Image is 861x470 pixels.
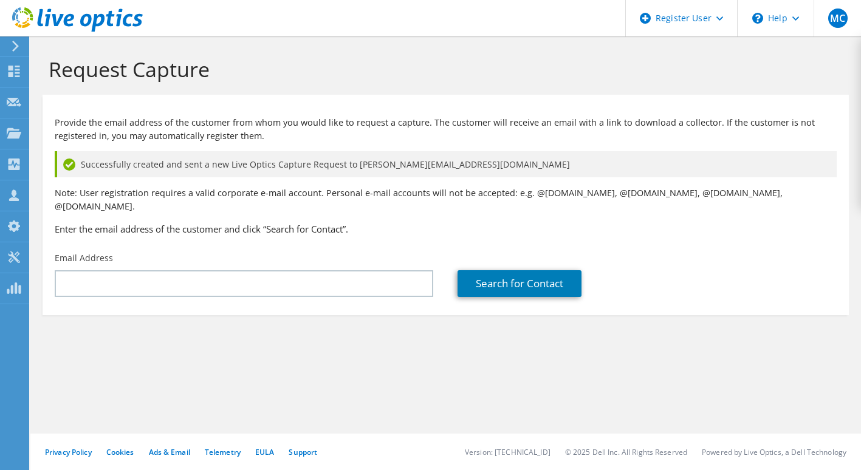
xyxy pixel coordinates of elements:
[465,447,551,457] li: Version: [TECHNICAL_ID]
[565,447,687,457] li: © 2025 Dell Inc. All Rights Reserved
[255,447,274,457] a: EULA
[55,186,837,213] p: Note: User registration requires a valid corporate e-mail account. Personal e-mail accounts will ...
[55,116,837,143] p: Provide the email address of the customer from whom you would like to request a capture. The cust...
[702,447,846,457] li: Powered by Live Optics, a Dell Technology
[49,56,837,82] h1: Request Capture
[45,447,92,457] a: Privacy Policy
[55,222,837,236] h3: Enter the email address of the customer and click “Search for Contact”.
[828,9,848,28] span: MC
[81,158,570,171] span: Successfully created and sent a new Live Optics Capture Request to [PERSON_NAME][EMAIL_ADDRESS][D...
[55,252,113,264] label: Email Address
[149,447,190,457] a: Ads & Email
[289,447,317,457] a: Support
[106,447,134,457] a: Cookies
[752,13,763,24] svg: \n
[205,447,241,457] a: Telemetry
[458,270,581,297] a: Search for Contact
